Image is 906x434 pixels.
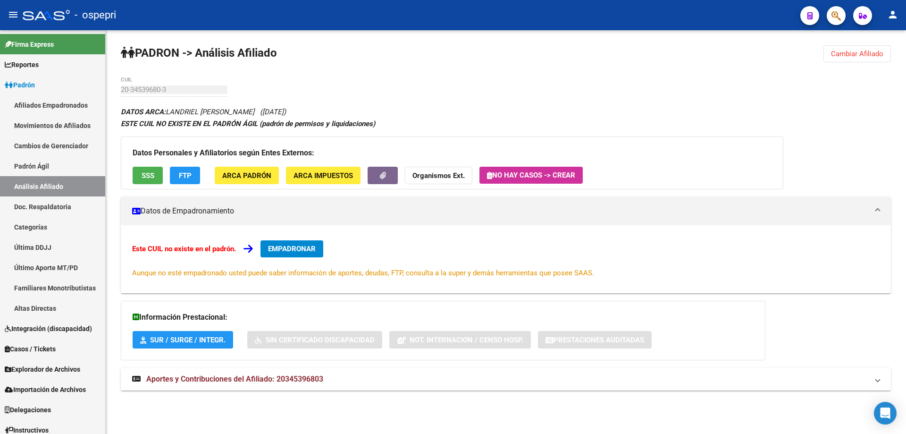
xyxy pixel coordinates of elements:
[389,331,531,349] button: Not. Internacion / Censo Hosp.
[268,245,316,253] span: EMPADRONAR
[132,206,868,216] mat-panel-title: Datos de Empadronamiento
[554,336,644,344] span: Prestaciones Auditadas
[487,171,575,179] span: No hay casos -> Crear
[146,374,323,383] span: Aportes y Contribuciones del Afiliado: 20345396803
[170,167,200,184] button: FTP
[121,197,891,225] mat-expansion-panel-header: Datos de Empadronamiento
[405,167,472,184] button: Organismos Ext.
[132,245,236,253] strong: Este CUIL no existe en el padrón.
[5,60,39,70] span: Reportes
[121,108,166,116] strong: DATOS ARCA:
[247,331,382,349] button: Sin Certificado Discapacidad
[121,119,375,128] strong: ESTE CUIL NO EXISTE EN EL PADRÓN ÁGIL (padrón de permisos y liquidaciones)
[215,167,279,184] button: ARCA Padrón
[5,323,92,334] span: Integración (discapacidad)
[150,336,226,344] span: SUR / SURGE / INTEGR.
[133,311,754,324] h3: Información Prestacional:
[412,171,465,180] strong: Organismos Ext.
[121,108,254,116] span: LANDRIEL [PERSON_NAME]
[479,167,583,184] button: No hay casos -> Crear
[887,9,898,20] mat-icon: person
[121,46,277,60] strong: PADRON -> Análisis Afiliado
[286,167,361,184] button: ARCA Impuestos
[133,146,772,160] h3: Datos Personales y Afiliatorios según Entes Externos:
[5,80,35,90] span: Padrón
[121,225,891,293] div: Datos de Empadronamiento
[266,336,375,344] span: Sin Certificado Discapacidad
[823,45,891,62] button: Cambiar Afiliado
[5,344,56,354] span: Casos / Tickets
[5,384,86,395] span: Importación de Archivos
[874,402,897,425] div: Open Intercom Messenger
[222,171,271,180] span: ARCA Padrón
[410,336,523,344] span: Not. Internacion / Censo Hosp.
[831,50,883,58] span: Cambiar Afiliado
[294,171,353,180] span: ARCA Impuestos
[5,364,80,374] span: Explorador de Archivos
[179,171,192,180] span: FTP
[75,5,116,26] span: - ospepri
[133,167,163,184] button: SSS
[132,269,594,277] span: Aunque no esté empadronado usted puede saber información de aportes, deudas, FTP, consulta a la s...
[260,108,286,116] span: ([DATE])
[5,405,51,415] span: Delegaciones
[538,331,652,349] button: Prestaciones Auditadas
[121,368,891,391] mat-expansion-panel-header: Aportes y Contribuciones del Afiliado: 20345396803
[8,9,19,20] mat-icon: menu
[260,240,323,257] button: EMPADRONAR
[142,171,154,180] span: SSS
[5,39,54,50] span: Firma Express
[133,331,233,349] button: SUR / SURGE / INTEGR.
